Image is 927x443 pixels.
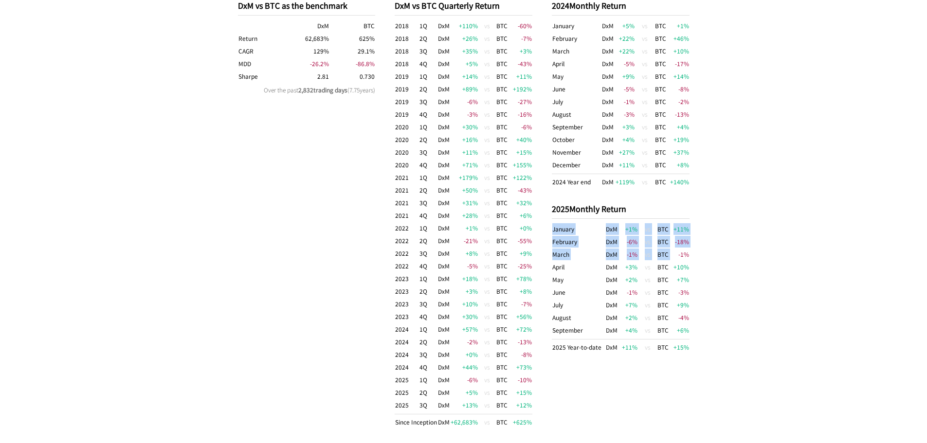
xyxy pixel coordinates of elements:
td: DxM [437,32,450,45]
td: vs [635,146,654,159]
td: -1 % [618,286,638,299]
td: 3Q [419,45,437,57]
td: -43 % [508,184,532,196]
td: BTC [496,196,508,209]
td: -3 % [615,108,635,121]
td: DxM [600,159,616,174]
td: July [552,299,605,311]
td: 4Q [419,57,437,70]
td: +8 % [670,159,690,174]
td: 2022 [395,222,419,234]
th: BTC [329,19,375,32]
td: BTC [654,146,670,159]
td: +5 % [450,57,478,70]
td: vs [478,32,496,45]
td: DxM [437,171,450,184]
td: August [552,108,600,121]
td: March [552,248,605,261]
td: -13 % [670,108,690,121]
td: DxM [605,273,619,286]
td: +7 % [618,299,638,311]
td: 2020 [395,159,419,171]
td: BTC [496,95,508,108]
td: +78 % [508,272,532,285]
td: DxM [437,146,450,159]
td: 1Q [419,19,437,32]
td: 2018 [395,32,419,45]
td: February [552,235,605,248]
td: vs [638,286,657,299]
td: BTC [496,146,508,159]
td: 3Q [419,247,437,260]
td: +9 % [508,247,532,260]
td: BTC [654,70,670,83]
td: DxM [437,108,450,121]
td: +14 % [450,70,478,83]
td: July [552,95,600,108]
td: DxM [437,298,450,310]
td: +4 % [670,121,690,133]
td: vs [635,108,654,121]
td: vs [478,108,496,121]
td: BTC [496,133,508,146]
td: BTC [657,286,670,299]
td: +89 % [450,83,478,95]
td: -18 % [670,235,690,248]
td: DxM [437,70,450,83]
td: -1 % [670,248,690,261]
td: +35 % [450,45,478,57]
td: BTC [657,223,670,235]
td: vs [638,273,657,286]
td: vs [478,57,496,70]
td: DxM [437,83,450,95]
th: Compound Annual Growth Rate [238,45,284,57]
td: +6 % [508,209,532,222]
td: 1Q [419,272,437,285]
td: +32 % [508,196,532,209]
td: +155 % [508,159,532,171]
td: 1Q [419,70,437,83]
td: vs [638,299,657,311]
td: +0 % [508,222,532,234]
td: 2022 [395,260,419,272]
td: -1 % [618,248,638,261]
td: DxM [600,133,616,146]
td: +8 % [508,285,532,298]
td: BTC [654,57,670,70]
td: DxM [437,121,450,133]
td: vs [478,234,496,247]
td: BTC [654,121,670,133]
td: vs [478,45,496,57]
td: +11 % [615,159,635,174]
td: +122 % [508,171,532,184]
td: DxM [437,272,450,285]
td: +3 % [450,285,478,298]
td: vs [478,19,496,32]
span: Sharpe Ratio [238,72,258,80]
span: Maximum Drawdown [238,59,251,68]
td: BTC [496,171,508,184]
td: -17 % [670,57,690,70]
td: DxM [437,19,450,32]
td: 2021 [395,196,419,209]
td: DxM [600,32,616,45]
td: 2019 [395,83,419,95]
td: June [552,83,600,95]
td: BTC [654,45,670,57]
td: BTC [654,133,670,146]
td: BTC [496,272,508,285]
td: DxM [437,234,450,247]
td: +14 % [670,70,690,83]
td: 0.730 [329,70,375,83]
td: -3 % [450,108,478,121]
td: vs [478,272,496,285]
td: BTC [654,32,670,45]
td: 1Q [419,121,437,133]
td: 4Q [419,209,437,222]
td: +26 % [450,32,478,45]
td: vs [478,146,496,159]
td: DxM [437,133,450,146]
td: 2Q [419,184,437,196]
td: +37 % [670,146,690,159]
td: -60 % [508,19,532,32]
